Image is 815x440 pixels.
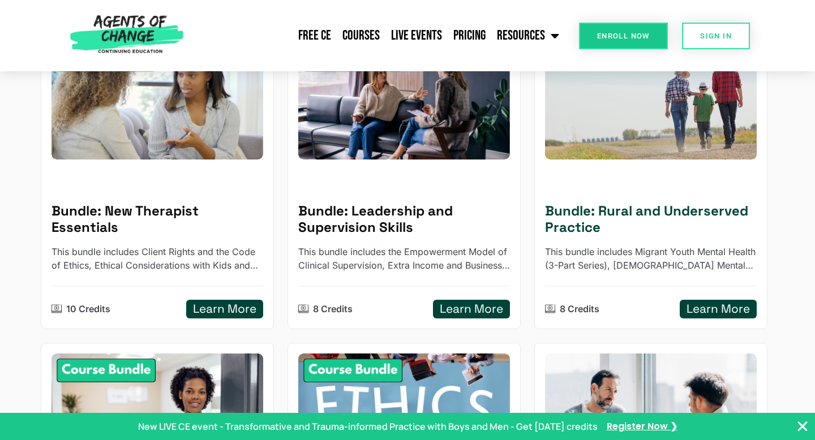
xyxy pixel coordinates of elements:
a: Rural and Underserved Practice - 8 Credit CE BundleBundle: Rural and Underserved PracticeThis bun... [534,32,767,329]
a: Courses [337,21,385,50]
nav: Menu [188,21,565,50]
a: Pricing [448,21,491,50]
h5: Bundle: Rural and Underserved Practice [545,203,757,236]
a: Live Events [385,21,448,50]
span: SIGN IN [700,32,732,40]
a: Free CE [293,21,337,50]
a: SIGN IN [682,23,750,49]
p: 10 Credits [66,302,110,316]
p: New LIVE CE event - Transformative and Trauma-informed Practice with Boys and Men - Get [DATE] cr... [138,420,598,433]
p: This bundle includes the Empowerment Model of Clinical Supervision, Extra Income and Business Ski... [298,245,510,272]
h5: Learn More [193,302,256,316]
a: Enroll Now [579,23,668,49]
h5: Learn More [687,302,750,316]
h5: Learn More [440,302,503,316]
p: This bundle includes Migrant Youth Mental Health (3-Part Series), Native American Mental Health, ... [545,245,757,272]
a: Resources [491,21,565,50]
img: New Therapist Essentials - 10 Credit CE Bundle [52,42,263,159]
p: 8 Credits [560,302,599,316]
img: Leadership and Supervision Skills - 8 Credit CE Bundle [298,42,510,159]
a: Register Now ❯ [607,420,677,433]
h5: Bundle: New Therapist Essentials [52,203,263,236]
p: 8 Credits [313,302,353,316]
p: This bundle includes Client Rights and the Code of Ethics, Ethical Considerations with Kids and T... [52,245,263,272]
div: Rural and Underserved Practice - 8 Credit CE Bundle [545,42,757,159]
span: Enroll Now [597,32,650,40]
a: New Therapist Essentials - 10 Credit CE BundleBundle: New Therapist EssentialsThis bundle include... [41,32,274,329]
img: Rural and Underserved Practice - 8 Credit CE Bundle [534,37,767,165]
h5: Bundle: Leadership and Supervision Skills [298,203,510,236]
button: Close Banner [796,420,809,433]
a: Leadership and Supervision Skills - 8 Credit CE BundleBundle: Leadership and Supervision SkillsTh... [288,32,521,329]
